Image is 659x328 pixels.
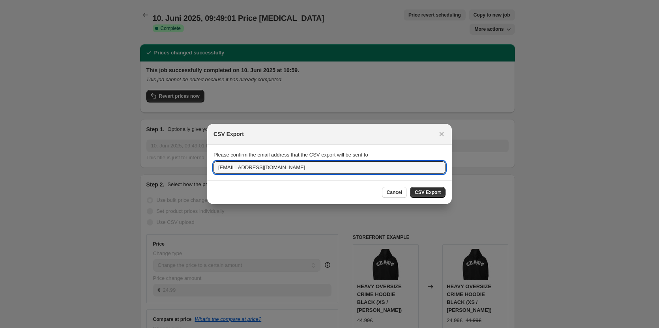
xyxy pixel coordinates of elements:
[213,130,244,138] h2: CSV Export
[382,187,407,198] button: Cancel
[415,189,441,196] span: CSV Export
[387,189,402,196] span: Cancel
[213,152,368,158] span: Please confirm the email address that the CSV export will be sent to
[436,129,447,140] button: Close
[410,187,446,198] button: CSV Export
